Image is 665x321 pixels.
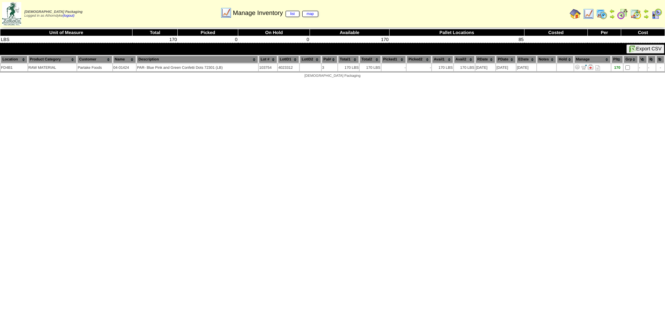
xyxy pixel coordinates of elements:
th: Customer [77,56,112,63]
td: - [648,64,656,71]
img: arrowright.gif [609,14,615,19]
th: On Hold [238,29,310,36]
th: Total1 [338,56,359,63]
th: Product Category [28,56,77,63]
td: - [639,64,647,71]
th: Unit of Measure [0,29,133,36]
td: 3 [322,64,337,71]
th: Avail2 [454,56,475,63]
th: F [648,56,656,63]
th: Name [113,56,136,63]
th: Total2 [360,56,380,63]
img: calendarblend.gif [617,8,628,19]
th: Lot # [259,56,277,63]
td: PAR- Blue Pink and Green Confetti Dots 72301 (LB) [137,64,258,71]
span: Manage Inventory [233,9,318,17]
img: Manage Hold [588,64,593,70]
span: Logged in as Athorndyke [24,10,82,18]
td: [DATE] [516,64,536,71]
td: 170 LBS [338,64,359,71]
td: Partake Foods [77,64,112,71]
td: - [407,64,431,71]
a: map [302,11,319,17]
th: Per [587,29,621,36]
th: Hold [557,56,573,63]
th: Description [137,56,258,63]
img: zoroco-logo-small.webp [2,2,21,25]
th: Picked2 [407,56,431,63]
th: Total [133,29,178,36]
img: line_graph.gif [583,8,594,19]
td: 170 [133,36,178,43]
th: Costed [524,29,588,36]
span: [DEMOGRAPHIC_DATA] Packaging [24,10,82,14]
th: PDate [496,56,516,63]
td: 0 [238,36,310,43]
td: FD4B1 [1,64,27,71]
th: Pal# [322,56,337,63]
th: $ [656,56,664,63]
th: Picked1 [382,56,406,63]
th: Avail1 [432,56,453,63]
img: calendarcustomer.gif [651,8,662,19]
img: line_graph.gif [221,7,232,18]
th: Picked [178,29,238,36]
a: list [286,11,299,17]
i: Note [595,65,600,71]
img: Adjust [575,64,580,70]
td: 0 [178,36,238,43]
td: 04-01424 [113,64,136,71]
button: Export CSV [626,44,664,53]
img: Move [581,64,587,70]
th: Plt [611,56,623,63]
img: arrowright.gif [643,14,649,19]
div: - [657,66,664,70]
td: 4023312 [278,64,299,71]
th: Location [1,56,27,63]
td: [DATE] [496,64,516,71]
img: calendarprod.gif [596,8,607,19]
img: excel.gif [629,46,636,52]
td: RAW MATERIAL [28,64,77,71]
span: [DEMOGRAPHIC_DATA] Packaging [304,74,360,78]
th: Grp [624,56,638,63]
img: arrowleft.gif [643,8,649,14]
td: 103754 [259,64,277,71]
td: 170 LBS [432,64,453,71]
th: LotID1 [278,56,299,63]
th: Cost [621,29,665,36]
div: 170 [612,66,623,70]
th: V [639,56,647,63]
th: Notes [537,56,556,63]
td: 170 LBS [454,64,475,71]
th: Available [310,29,389,36]
th: EDate [516,56,536,63]
td: 170 LBS [360,64,380,71]
td: - [382,64,406,71]
img: home.gif [570,8,581,19]
img: arrowleft.gif [609,8,615,14]
th: RDate [475,56,495,63]
img: calendarinout.gif [630,8,641,19]
td: LBS [0,36,133,43]
td: 85 [389,36,524,43]
th: Manage [574,56,611,63]
th: Pallet Locations [389,29,524,36]
a: (logout) [63,14,74,18]
th: LotID2 [300,56,321,63]
td: 170 [310,36,389,43]
td: [DATE] [475,64,495,71]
